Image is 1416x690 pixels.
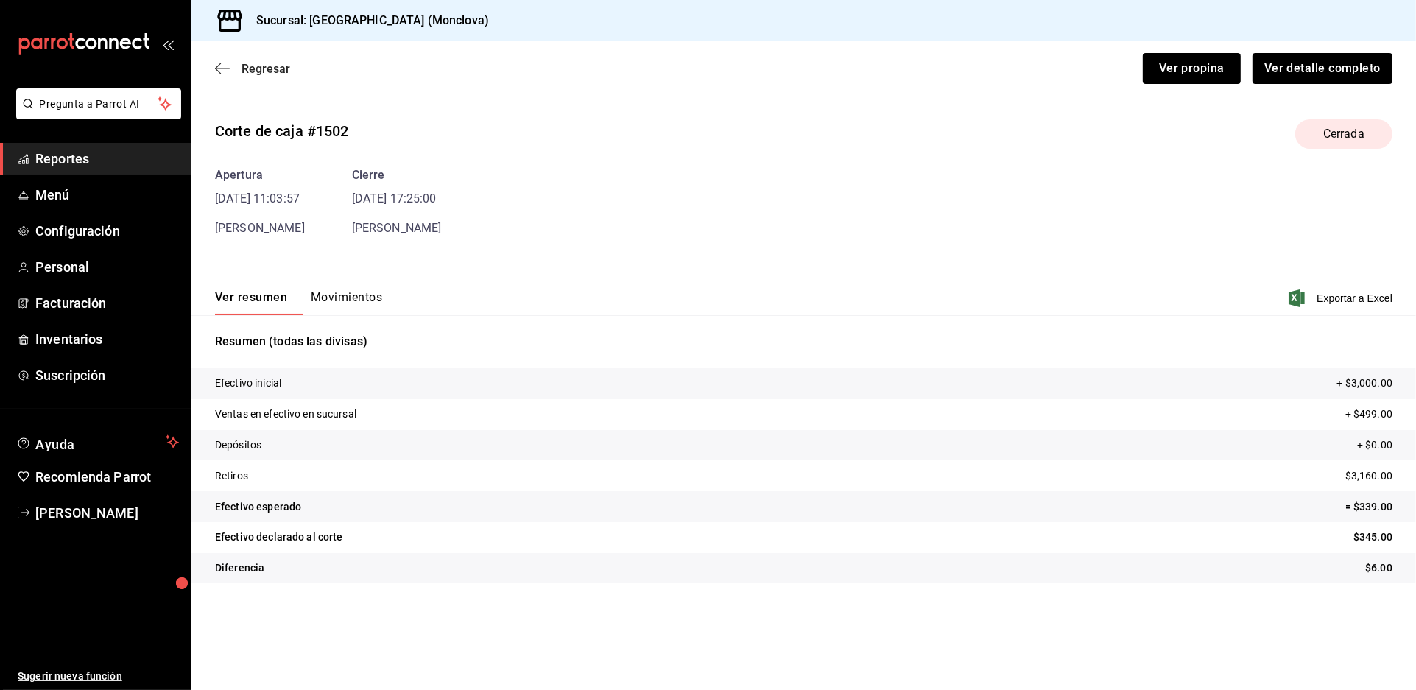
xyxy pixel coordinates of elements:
[244,12,489,29] h3: Sucursal: [GEOGRAPHIC_DATA] (Monclova)
[1365,560,1392,576] p: $6.00
[215,290,287,315] button: Ver resumen
[1314,125,1373,143] span: Cerrada
[10,107,181,122] a: Pregunta a Parrot AI
[215,529,343,545] p: Efectivo declarado al corte
[352,166,442,184] div: Cierre
[35,329,179,349] span: Inventarios
[1353,529,1392,545] p: $345.00
[352,221,442,235] span: [PERSON_NAME]
[1253,53,1392,84] button: Ver detalle completo
[215,62,290,76] button: Regresar
[35,365,179,385] span: Suscripción
[35,257,179,277] span: Personal
[1345,406,1392,422] p: + $499.00
[1143,53,1241,84] button: Ver propina
[311,290,382,315] button: Movimientos
[242,62,290,76] span: Regresar
[1340,468,1392,484] p: - $3,160.00
[35,503,179,523] span: [PERSON_NAME]
[18,669,179,684] span: Sugerir nueva función
[215,333,1392,351] p: Resumen (todas las divisas)
[352,190,442,208] time: [DATE] 17:25:00
[1357,437,1392,453] p: + $0.00
[1345,499,1392,515] p: = $339.00
[215,166,305,184] div: Apertura
[215,190,305,208] time: [DATE] 11:03:57
[35,221,179,241] span: Configuración
[35,185,179,205] span: Menú
[35,149,179,169] span: Reportes
[1292,289,1392,307] button: Exportar a Excel
[35,293,179,313] span: Facturación
[215,468,248,484] p: Retiros
[16,88,181,119] button: Pregunta a Parrot AI
[215,290,382,315] div: navigation tabs
[215,560,264,576] p: Diferencia
[215,120,349,142] div: Corte de caja #1502
[35,433,160,451] span: Ayuda
[40,96,158,112] span: Pregunta a Parrot AI
[1337,376,1392,391] p: + $3,000.00
[35,467,179,487] span: Recomienda Parrot
[215,437,261,453] p: Depósitos
[215,376,281,391] p: Efectivo inicial
[215,406,356,422] p: Ventas en efectivo en sucursal
[215,221,305,235] span: [PERSON_NAME]
[162,38,174,50] button: open_drawer_menu
[215,499,301,515] p: Efectivo esperado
